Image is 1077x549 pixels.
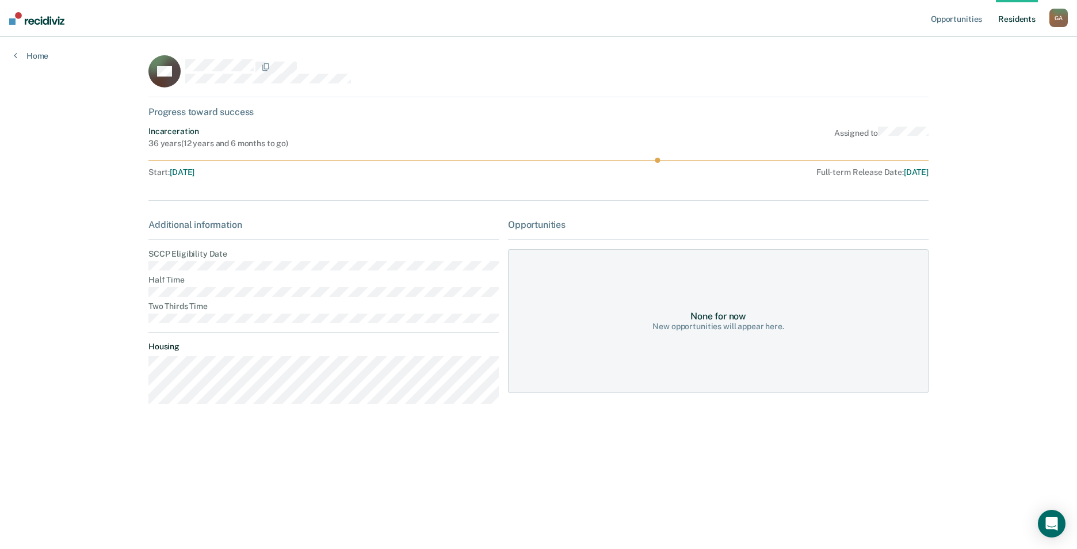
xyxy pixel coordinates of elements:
dt: Housing [148,342,499,352]
button: GA [1049,9,1068,27]
a: Home [14,51,48,61]
div: Full-term Release Date : [508,167,929,177]
div: Open Intercom Messenger [1038,510,1065,537]
div: Incarceration [148,127,288,136]
div: Progress toward success [148,106,929,117]
img: Recidiviz [9,12,64,25]
span: [DATE] [904,167,929,177]
div: Assigned to [834,127,929,148]
dt: Two Thirds Time [148,302,499,311]
div: New opportunities will appear here. [652,322,784,331]
span: [DATE] [170,167,194,177]
dt: Half Time [148,275,499,285]
div: None for now [690,311,746,322]
div: Opportunities [508,219,929,230]
dt: SCCP Eligibility Date [148,249,499,259]
div: 36 years ( 12 years and 6 months to go ) [148,139,288,148]
div: G A [1049,9,1068,27]
div: Additional information [148,219,499,230]
div: Start : [148,167,503,177]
